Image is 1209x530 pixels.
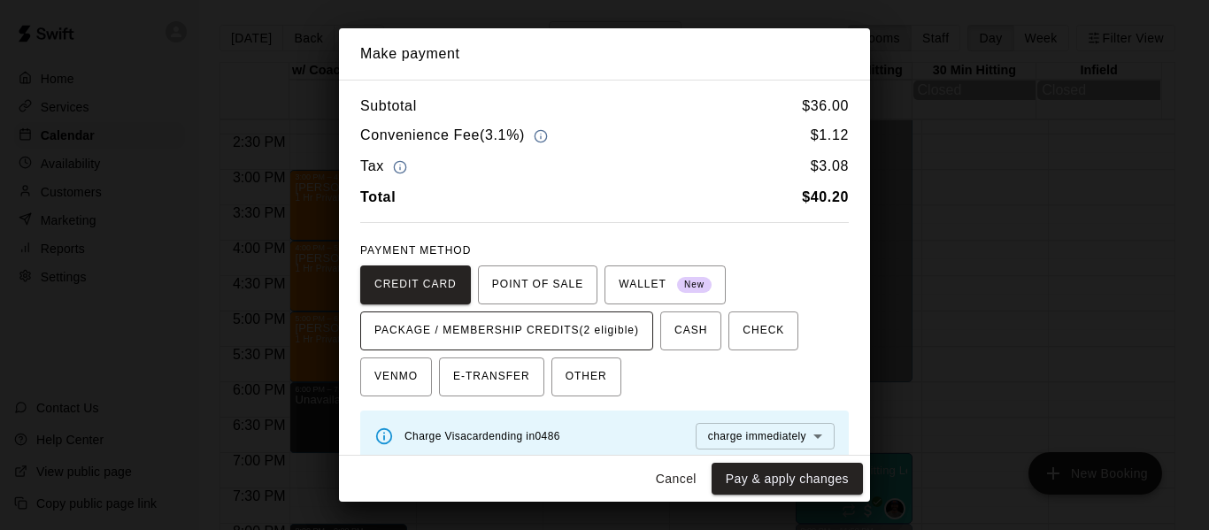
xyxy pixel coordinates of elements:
span: CREDIT CARD [374,271,457,299]
b: $ 40.20 [802,189,849,204]
span: CHECK [743,317,784,345]
span: PACKAGE / MEMBERSHIP CREDITS (2 eligible) [374,317,639,345]
h2: Make payment [339,28,870,80]
button: OTHER [551,357,621,396]
span: WALLET [619,271,712,299]
span: POINT OF SALE [492,271,583,299]
span: VENMO [374,363,418,391]
span: E-TRANSFER [453,363,530,391]
h6: $ 3.08 [811,155,849,179]
button: POINT OF SALE [478,265,597,304]
button: CASH [660,311,721,350]
button: Pay & apply changes [712,463,863,495]
b: Total [360,189,396,204]
h6: Convenience Fee ( 3.1% ) [360,124,552,148]
button: CHECK [728,311,798,350]
h6: Tax [360,155,412,179]
span: CASH [674,317,707,345]
span: Charge Visa card ending in 0486 [404,430,560,442]
button: Cancel [648,463,705,495]
h6: Subtotal [360,95,417,118]
h6: $ 1.12 [811,124,849,148]
button: VENMO [360,357,432,396]
span: OTHER [566,363,607,391]
span: PAYMENT METHOD [360,244,471,257]
button: PACKAGE / MEMBERSHIP CREDITS(2 eligible) [360,311,653,350]
button: WALLET New [604,265,726,304]
span: New [677,273,712,297]
span: charge immediately [708,430,806,442]
button: CREDIT CARD [360,265,471,304]
h6: $ 36.00 [802,95,849,118]
button: E-TRANSFER [439,357,544,396]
